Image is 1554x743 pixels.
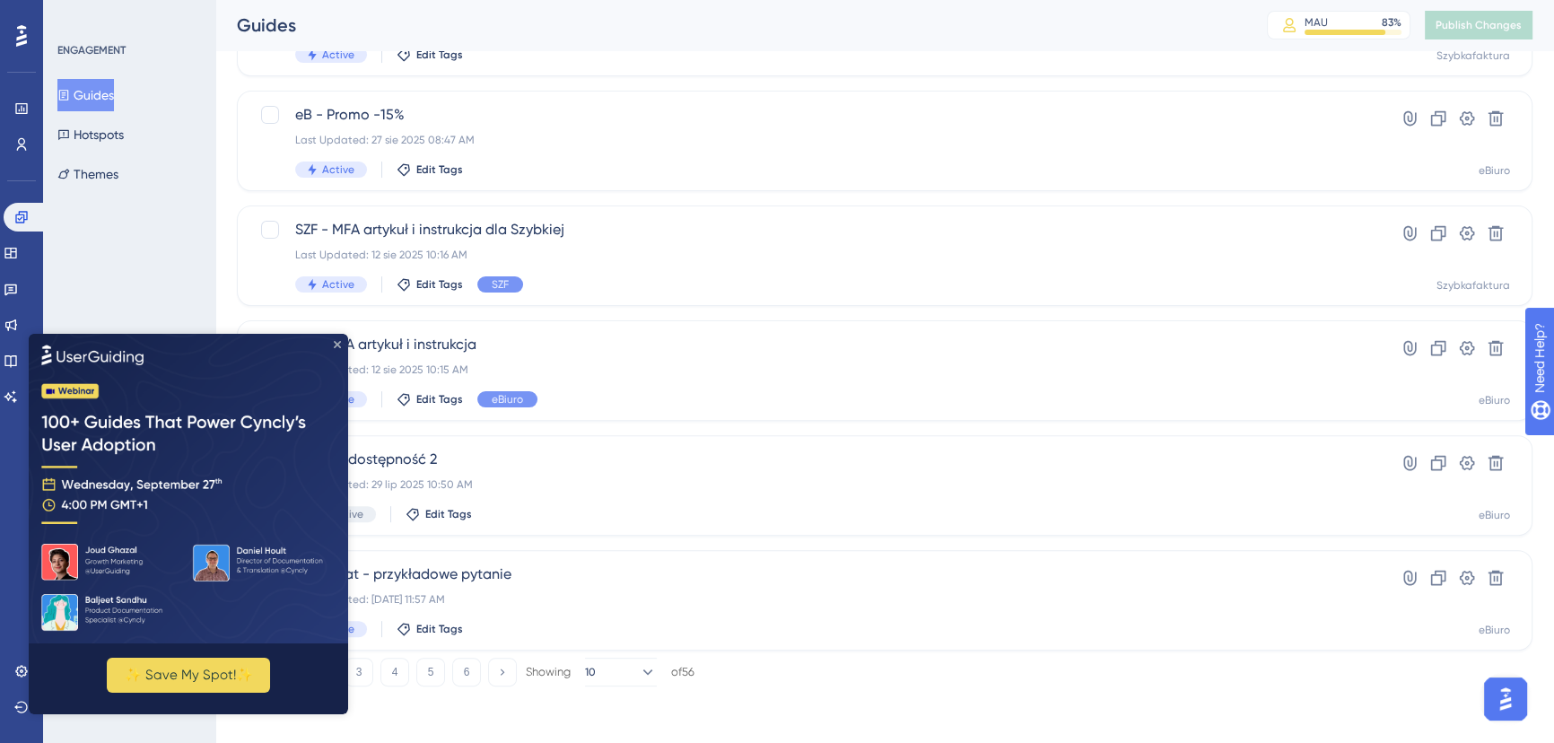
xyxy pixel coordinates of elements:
div: Last Updated: 29 lip 2025 10:50 AM [295,477,1331,492]
span: SZF - MFA artykuł i instrukcja dla Szybkiej [295,219,1331,240]
span: Active [322,48,354,62]
div: of 56 [671,664,694,680]
div: Close Preview [305,7,312,14]
button: 3 [345,658,373,686]
span: SZF [492,277,509,292]
button: ✨ Save My Spot!✨ [78,324,241,359]
span: eBiuro [492,392,523,406]
div: ENGAGEMENT [57,43,126,57]
button: 10 [585,658,657,686]
div: MAU [1305,15,1328,30]
span: 10 [585,665,596,679]
div: Szybkafaktura [1436,278,1510,293]
span: Edit Tags [416,277,463,292]
span: eB - Czat - przykładowe pytanie [295,564,1331,585]
button: Edit Tags [397,277,463,292]
div: eBiuro [1479,508,1510,522]
div: eBiuro [1479,163,1510,178]
span: Active [322,277,354,292]
button: Guides [57,79,114,111]
button: Edit Tags [406,507,472,521]
div: Last Updated: 12 sie 2025 10:15 AM [295,363,1331,377]
span: Active [322,162,354,177]
button: 6 [452,658,481,686]
div: eBiuro [1479,393,1510,407]
span: Edit Tags [416,48,463,62]
span: Edit Tags [416,392,463,406]
div: Showing [526,664,571,680]
div: Szybkafaktura [1436,48,1510,63]
button: Themes [57,158,118,190]
iframe: UserGuiding AI Assistant Launcher [1479,672,1532,726]
button: 5 [416,658,445,686]
span: Edit Tags [416,162,463,177]
button: Edit Tags [397,392,463,406]
button: Edit Tags [397,162,463,177]
div: Last Updated: 12 sie 2025 10:16 AM [295,248,1331,262]
button: 4 [380,658,409,686]
span: Publish Changes [1436,18,1522,32]
div: Last Updated: 27 sie 2025 08:47 AM [295,133,1331,147]
span: Edit Tags [416,622,463,636]
div: 83 % [1382,15,1401,30]
span: eB - Promo -15% [295,104,1331,126]
button: Hotspots [57,118,124,151]
span: Need Help? [42,4,112,26]
button: Edit Tags [397,622,463,636]
span: eB - Niedostępność 2 [295,449,1331,470]
span: Edit Tags [425,507,472,521]
button: Publish Changes [1425,11,1532,39]
div: Last Updated: [DATE] 11:57 AM [295,592,1331,607]
div: eBiuro [1479,623,1510,637]
div: Guides [237,13,1222,38]
span: eB - MFA artykuł i instrukcja [295,334,1331,355]
button: Edit Tags [397,48,463,62]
